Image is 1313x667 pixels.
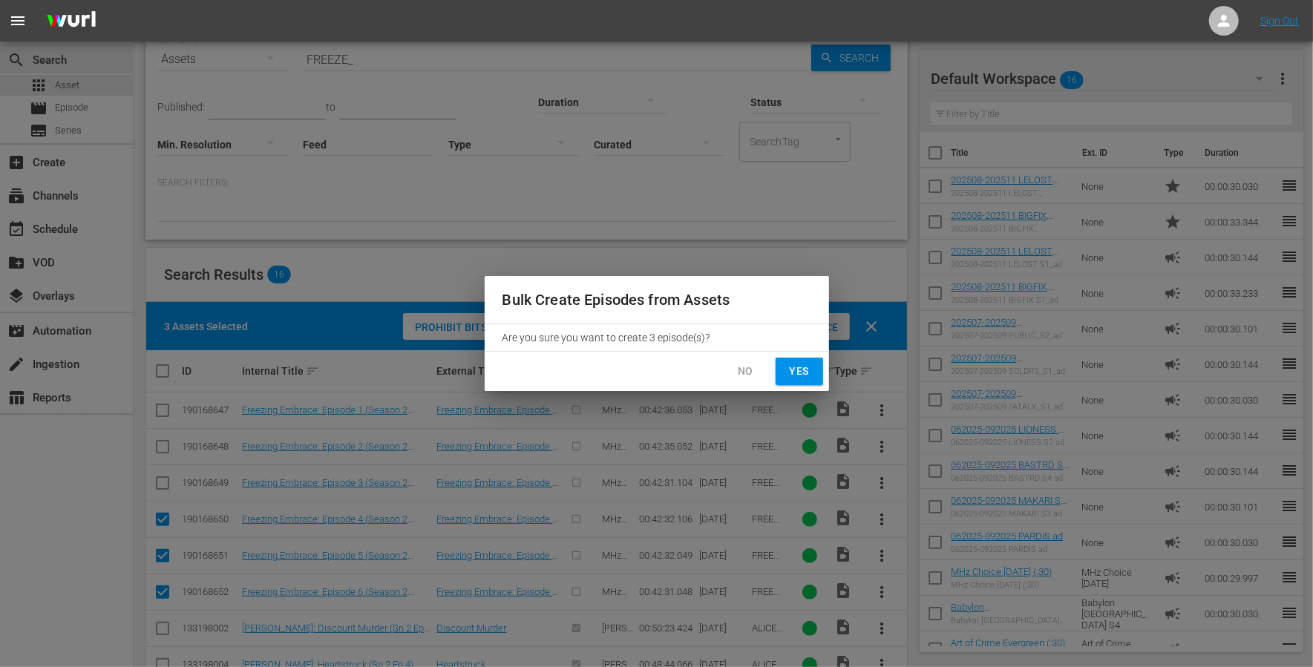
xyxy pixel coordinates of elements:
span: menu [9,12,27,30]
button: No [722,358,770,385]
span: No [734,362,758,381]
h2: Bulk Create Episodes from Assets [502,288,811,312]
img: ans4CAIJ8jUAAAAAAAAAAAAAAAAAAAAAAAAgQb4GAAAAAAAAAAAAAAAAAAAAAAAAJMjXAAAAAAAAAAAAAAAAAAAAAAAAgAT5G... [36,4,107,39]
span: Yes [788,362,811,381]
a: Sign Out [1260,15,1299,27]
button: Yes [776,358,823,385]
div: Are you sure you want to create 3 episode(s)? [485,324,829,351]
